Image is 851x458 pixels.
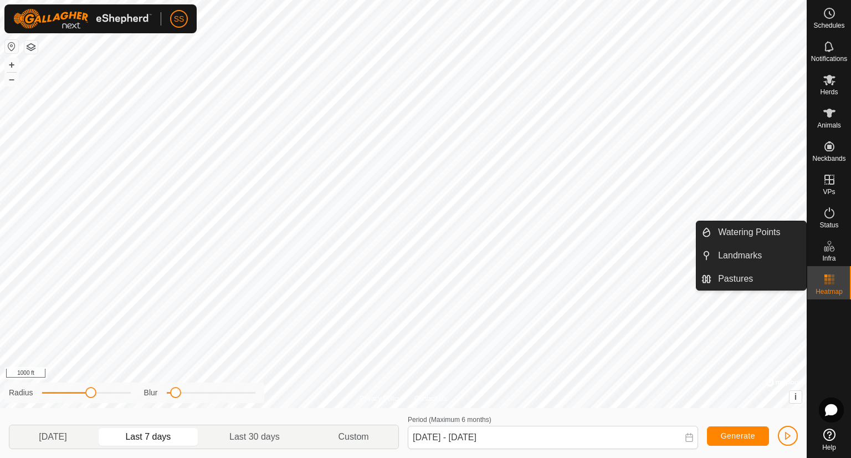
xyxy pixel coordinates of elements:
span: Animals [817,122,841,129]
a: Privacy Policy [360,394,401,404]
label: Blur [144,387,158,399]
span: VPs [823,189,835,195]
span: Pastures [718,272,753,286]
span: Watering Points [718,226,780,239]
span: Generate [721,431,755,440]
span: i [794,392,797,401]
label: Period (Maximum 6 months) [408,416,491,424]
span: SS [174,13,184,25]
span: Last 7 days [125,430,171,444]
li: Pastures [696,268,806,290]
span: Landmarks [718,249,762,262]
span: Last 30 days [229,430,280,444]
span: Heatmap [816,288,843,295]
button: Generate [707,426,769,446]
a: Pastures [711,268,806,290]
span: Neckbands [812,155,845,162]
li: Watering Points [696,221,806,243]
button: Reset Map [5,40,18,53]
img: Gallagher Logo [13,9,152,29]
span: [DATE] [39,430,66,444]
a: Help [807,424,851,455]
span: Status [819,222,838,228]
span: Schedules [813,22,844,29]
a: Contact Us [414,394,447,404]
span: Infra [822,255,835,262]
span: Custom [339,430,369,444]
button: Map Layers [24,40,38,54]
span: Help [822,444,836,451]
span: Notifications [811,55,847,62]
li: Landmarks [696,245,806,267]
button: – [5,73,18,86]
a: Landmarks [711,245,806,267]
button: + [5,58,18,72]
label: Radius [9,387,33,399]
span: Herds [820,89,838,95]
a: Watering Points [711,221,806,243]
button: i [790,391,802,403]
